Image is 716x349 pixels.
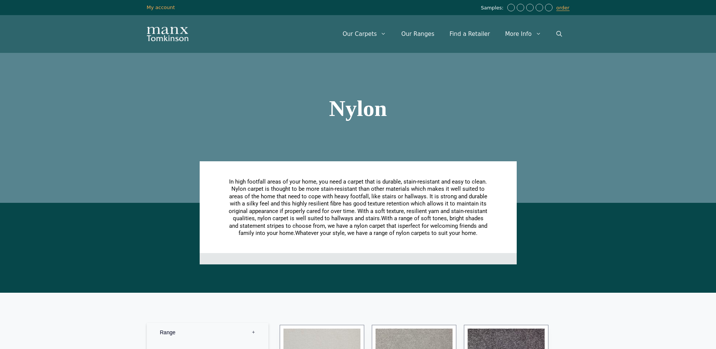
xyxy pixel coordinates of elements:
a: order [556,5,570,11]
span: Whatever your style, we have a range of nylon carpets to suit your home. [295,230,477,236]
span: With a range of soft tones, bright shades and statement stripes to choose from, we have a nylon c... [229,215,483,229]
span: In high footfall areas of your home, you need a carpet that is durable, stain-resistant and easy ... [229,178,487,222]
a: Find a Retailer [442,23,497,45]
span: perfect for welcoming friends and family into your home. [239,222,487,237]
nav: Primary [335,23,570,45]
a: My account [147,5,175,10]
a: Open Search Bar [549,23,570,45]
span: Samples: [481,5,505,11]
a: Our Carpets [335,23,394,45]
a: More Info [497,23,548,45]
img: Manx Tomkinson [147,27,188,41]
label: Range [152,323,263,342]
h1: Nylon [147,97,570,120]
a: Our Ranges [394,23,442,45]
